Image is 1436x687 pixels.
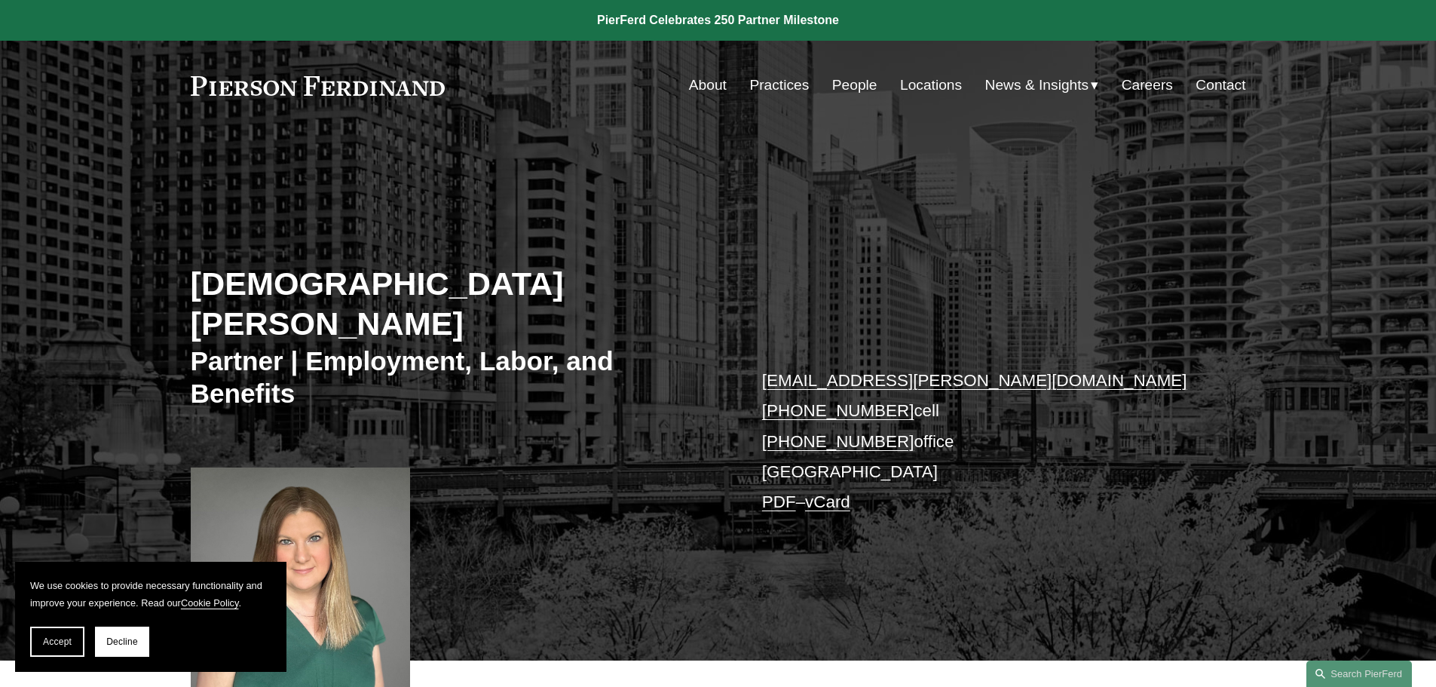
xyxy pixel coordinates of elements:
span: Decline [106,636,138,647]
a: About [689,71,727,100]
span: News & Insights [985,72,1089,99]
p: We use cookies to provide necessary functionality and improve your experience. Read our . [30,577,271,612]
a: [EMAIL_ADDRESS][PERSON_NAME][DOMAIN_NAME] [762,371,1187,390]
a: Cookie Policy [181,597,239,609]
a: [PHONE_NUMBER] [762,401,914,420]
h3: Partner | Employment, Labor, and Benefits [191,345,718,410]
p: cell office [GEOGRAPHIC_DATA] – [762,366,1202,518]
a: Locations [900,71,962,100]
a: Contact [1196,71,1245,100]
button: Accept [30,627,84,657]
button: Decline [95,627,149,657]
a: vCard [805,492,850,511]
h2: [DEMOGRAPHIC_DATA][PERSON_NAME] [191,264,718,343]
a: PDF [762,492,796,511]
span: Accept [43,636,72,647]
a: Careers [1122,71,1173,100]
a: Practices [749,71,809,100]
a: [PHONE_NUMBER] [762,432,914,451]
a: Search this site [1306,661,1412,687]
section: Cookie banner [15,562,286,672]
a: People [832,71,877,100]
a: folder dropdown [985,71,1099,100]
